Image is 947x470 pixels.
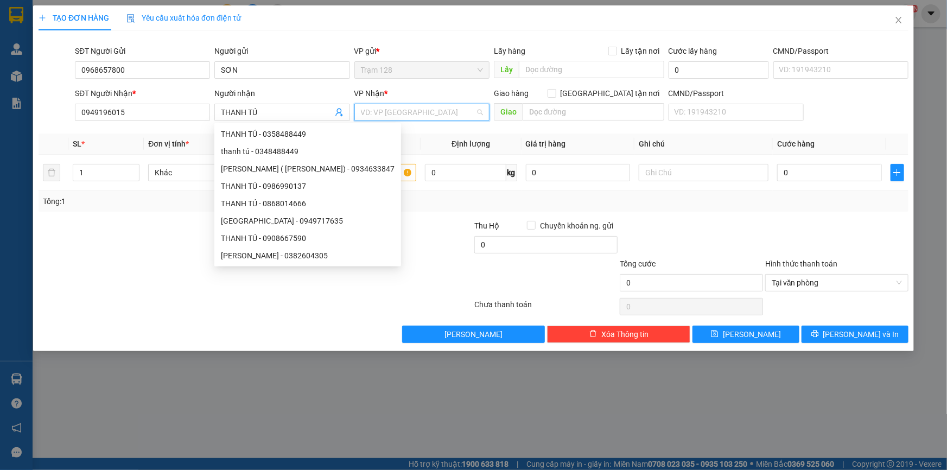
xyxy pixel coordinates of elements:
[894,16,903,24] span: close
[214,230,401,247] div: THANH TÚ - 0908667590
[214,143,401,160] div: thanh tú - 0348488449
[214,247,401,264] div: NGUYỄN THANH TÚ - 0382604305
[777,139,815,148] span: Cước hàng
[214,195,401,212] div: THANH TÚ - 0868014666
[765,259,837,268] label: Hình thức thanh toán
[221,215,395,227] div: [GEOGRAPHIC_DATA] - 0949717635
[39,14,109,22] span: TẠO ĐƠN HÀNG
[361,62,483,78] span: Trạm 128
[43,164,60,181] button: delete
[772,275,902,291] span: Tại văn phòng
[589,330,597,339] span: delete
[214,212,401,230] div: THANH TÚ - 0949717635
[214,87,349,99] div: Người nhận
[526,139,566,148] span: Giá trị hàng
[601,328,649,340] span: Xóa Thông tin
[221,128,395,140] div: THANH TÚ - 0358488449
[126,14,135,23] img: icon
[214,160,401,177] div: GIA DỤNG HUY LINH ( NGUYỄN HOÀNG THANH TÚ) - 0934633847
[692,326,799,343] button: save[PERSON_NAME]
[221,180,395,192] div: THANH TÚ - 0986990137
[536,220,618,232] span: Chuyển khoản ng. gửi
[494,89,529,98] span: Giao hàng
[148,139,189,148] span: Đơn vị tính
[823,328,899,340] span: [PERSON_NAME] và In
[711,330,719,339] span: save
[802,326,908,343] button: printer[PERSON_NAME] và In
[494,61,519,78] span: Lấy
[506,164,517,181] span: kg
[214,177,401,195] div: THANH TÚ - 0986990137
[494,47,525,55] span: Lấy hàng
[494,103,523,120] span: Giao
[639,164,768,181] input: Ghi Chú
[335,108,344,117] span: user-add
[620,259,656,268] span: Tổng cước
[891,168,904,177] span: plus
[669,47,717,55] label: Cước lấy hàng
[891,164,904,181] button: plus
[526,164,631,181] input: 0
[444,328,503,340] span: [PERSON_NAME]
[75,45,210,57] div: SĐT Người Gửi
[556,87,664,99] span: [GEOGRAPHIC_DATA] tận nơi
[723,328,781,340] span: [PERSON_NAME]
[39,14,46,22] span: plus
[523,103,664,120] input: Dọc đường
[221,232,395,244] div: THANH TÚ - 0908667590
[221,198,395,209] div: THANH TÚ - 0868014666
[155,164,271,181] span: Khác
[214,45,349,57] div: Người gửi
[221,250,395,262] div: [PERSON_NAME] - 0382604305
[354,89,385,98] span: VP Nhận
[519,61,664,78] input: Dọc đường
[773,45,908,57] div: CMND/Passport
[669,87,804,99] div: CMND/Passport
[669,61,769,79] input: Cước lấy hàng
[617,45,664,57] span: Lấy tận nơi
[811,330,819,339] span: printer
[73,139,81,148] span: SL
[43,195,366,207] div: Tổng: 1
[221,163,395,175] div: [PERSON_NAME] ( [PERSON_NAME]) - 0934633847
[547,326,690,343] button: deleteXóa Thông tin
[75,87,210,99] div: SĐT Người Nhận
[221,145,395,157] div: thanh tú - 0348488449
[354,45,490,57] div: VP gửi
[214,125,401,143] div: THANH TÚ - 0358488449
[402,326,545,343] button: [PERSON_NAME]
[634,134,773,155] th: Ghi chú
[474,298,619,317] div: Chưa thanh toán
[884,5,914,36] button: Close
[126,14,241,22] span: Yêu cầu xuất hóa đơn điện tử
